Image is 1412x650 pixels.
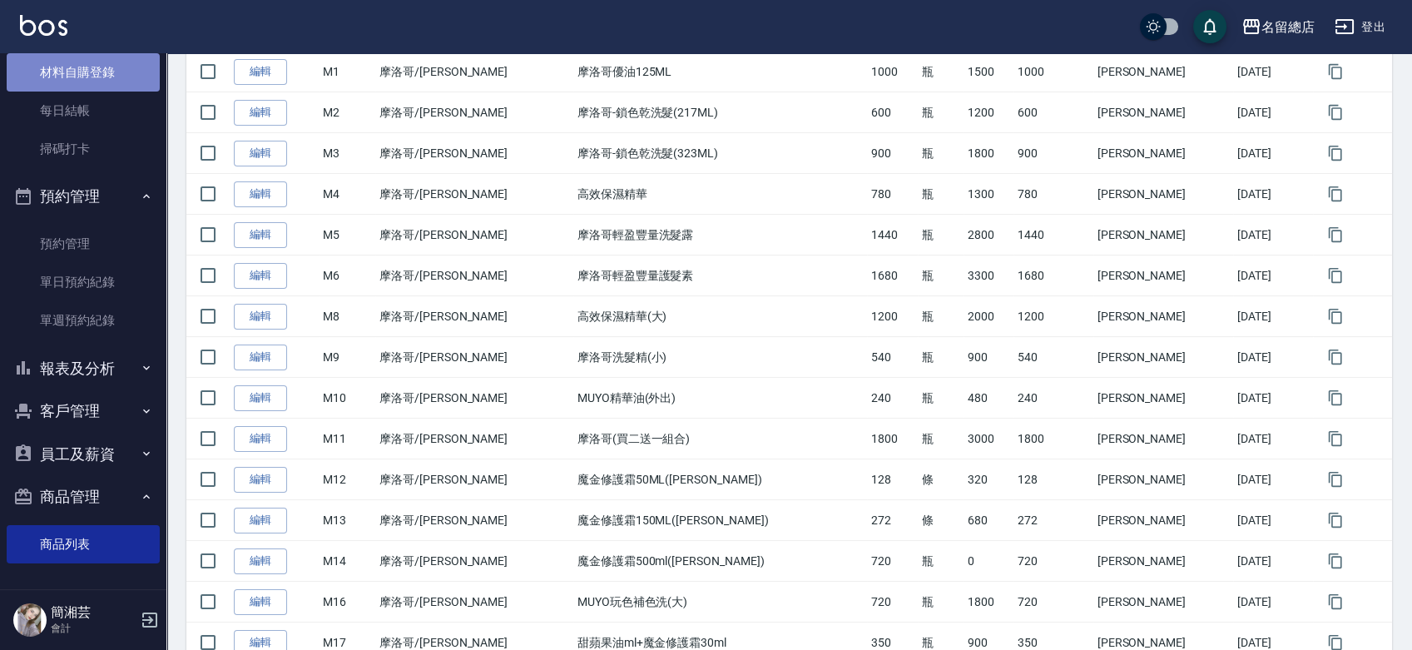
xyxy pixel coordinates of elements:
[964,52,1014,92] td: 1500
[1093,92,1234,133] td: [PERSON_NAME]
[319,459,375,500] td: M12
[7,130,160,168] a: 掃碼打卡
[1233,256,1312,296] td: [DATE]
[234,385,287,411] a: 編輯
[234,345,287,370] a: 編輯
[1233,419,1312,459] td: [DATE]
[918,582,964,623] td: 瓶
[964,541,1014,582] td: 0
[964,215,1014,256] td: 2800
[1013,92,1092,133] td: 600
[1233,296,1312,337] td: [DATE]
[1093,256,1234,296] td: [PERSON_NAME]
[319,378,375,419] td: M10
[1093,133,1234,174] td: [PERSON_NAME]
[867,215,918,256] td: 1440
[573,174,867,215] td: 高效保濕精華
[964,582,1014,623] td: 1800
[1233,174,1312,215] td: [DATE]
[918,500,964,541] td: 條
[1093,215,1234,256] td: [PERSON_NAME]
[1013,582,1092,623] td: 720
[1328,12,1392,42] button: 登出
[319,296,375,337] td: M8
[1233,582,1312,623] td: [DATE]
[1093,296,1234,337] td: [PERSON_NAME]
[918,52,964,92] td: 瓶
[918,296,964,337] td: 瓶
[964,296,1014,337] td: 2000
[1233,337,1312,378] td: [DATE]
[573,337,867,378] td: 摩洛哥洗髮精(小)
[1093,541,1234,582] td: [PERSON_NAME]
[375,92,573,133] td: 摩洛哥/[PERSON_NAME]
[1233,541,1312,582] td: [DATE]
[573,500,867,541] td: 魔金修護霜150ML([PERSON_NAME])
[867,296,918,337] td: 1200
[573,215,867,256] td: 摩洛哥輕盈豐量洗髮露
[319,52,375,92] td: M1
[964,500,1014,541] td: 680
[7,433,160,476] button: 員工及薪資
[1233,459,1312,500] td: [DATE]
[7,525,160,563] a: 商品列表
[867,256,918,296] td: 1680
[918,215,964,256] td: 瓶
[234,222,287,248] a: 編輯
[234,467,287,493] a: 編輯
[867,133,918,174] td: 900
[234,59,287,85] a: 編輯
[375,500,573,541] td: 摩洛哥/[PERSON_NAME]
[319,541,375,582] td: M14
[1013,419,1092,459] td: 1800
[867,92,918,133] td: 600
[51,621,136,636] p: 會計
[13,603,47,637] img: Person
[375,541,573,582] td: 摩洛哥/[PERSON_NAME]
[918,541,964,582] td: 瓶
[234,426,287,452] a: 編輯
[1013,296,1092,337] td: 1200
[1013,52,1092,92] td: 1000
[1093,419,1234,459] td: [PERSON_NAME]
[1013,541,1092,582] td: 720
[573,541,867,582] td: 魔金修護霜500ml([PERSON_NAME])
[319,174,375,215] td: M4
[7,53,160,92] a: 材料自購登錄
[234,304,287,330] a: 編輯
[319,500,375,541] td: M13
[867,500,918,541] td: 272
[234,263,287,289] a: 編輯
[319,419,375,459] td: M11
[234,548,287,574] a: 編輯
[1093,337,1234,378] td: [PERSON_NAME]
[375,52,573,92] td: 摩洛哥/[PERSON_NAME]
[1093,459,1234,500] td: [PERSON_NAME]
[1193,10,1226,43] button: save
[918,378,964,419] td: 瓶
[375,133,573,174] td: 摩洛哥/[PERSON_NAME]
[319,215,375,256] td: M5
[7,390,160,433] button: 客戶管理
[573,92,867,133] td: 摩洛哥-鎖色乾洗髮(217ML)
[1013,133,1092,174] td: 900
[234,100,287,126] a: 編輯
[1093,52,1234,92] td: [PERSON_NAME]
[918,256,964,296] td: 瓶
[234,141,287,166] a: 編輯
[573,419,867,459] td: 摩洛哥(買二送一組合)
[1013,256,1092,296] td: 1680
[1013,337,1092,378] td: 540
[375,215,573,256] td: 摩洛哥/[PERSON_NAME]
[375,582,573,623] td: 摩洛哥/[PERSON_NAME]
[918,174,964,215] td: 瓶
[573,378,867,419] td: MUYO精華油(外出)
[7,92,160,130] a: 每日結帳
[867,174,918,215] td: 780
[234,508,287,533] a: 編輯
[375,419,573,459] td: 摩洛哥/[PERSON_NAME]
[319,256,375,296] td: M6
[375,174,573,215] td: 摩洛哥/[PERSON_NAME]
[7,225,160,263] a: 預約管理
[375,296,573,337] td: 摩洛哥/[PERSON_NAME]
